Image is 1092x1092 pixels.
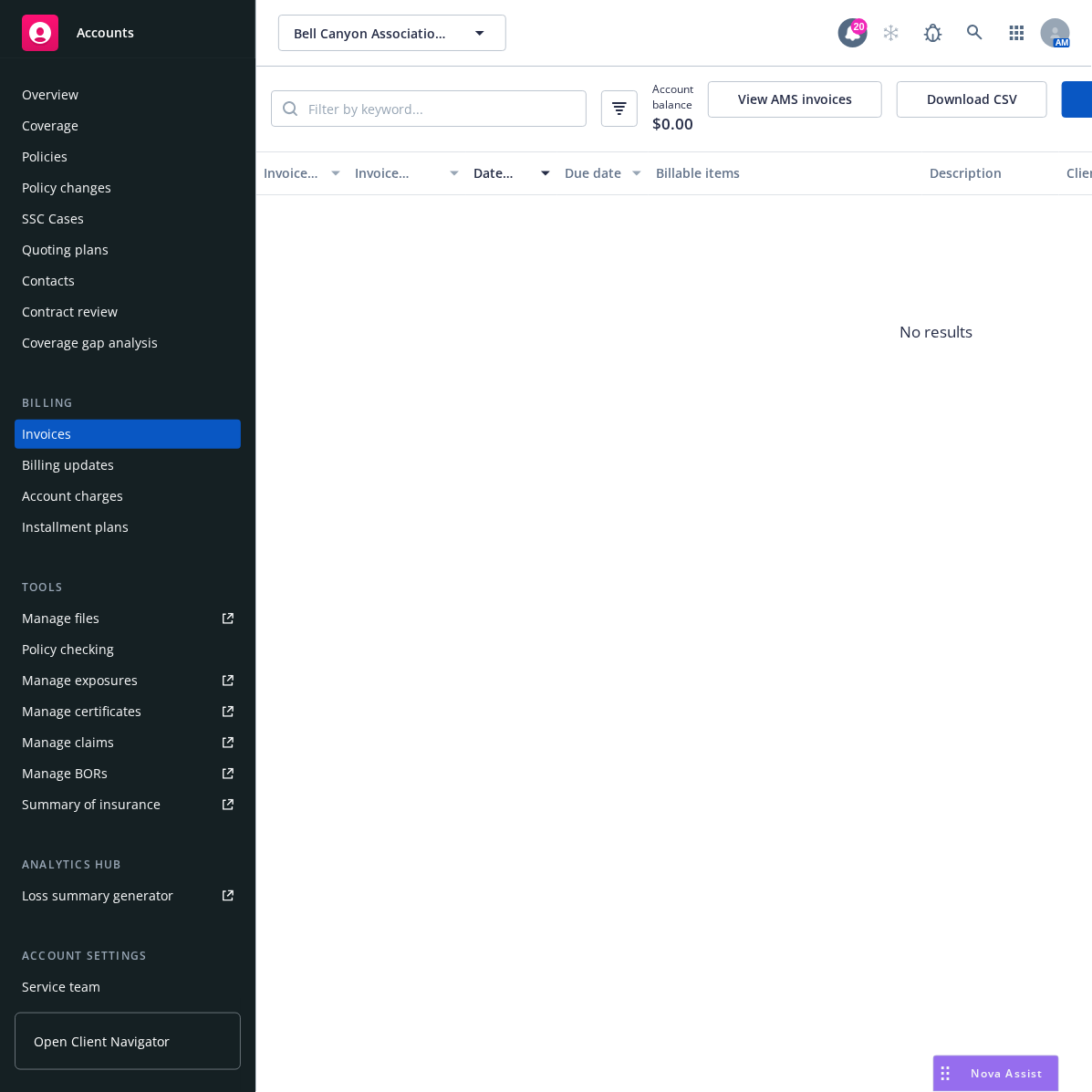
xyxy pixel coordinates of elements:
a: Coverage gap analysis [15,328,241,358]
a: Quoting plans [15,235,241,265]
a: Loss summary generator [15,881,241,910]
div: Account charges [22,482,123,511]
svg: Search [283,101,297,116]
button: Download CSV [897,81,1047,118]
a: Switch app [999,15,1035,51]
a: Policies [15,142,241,172]
div: Policies [22,142,68,172]
a: Manage files [15,604,241,633]
div: Account settings [15,947,241,965]
div: Manage exposures [22,666,138,695]
div: Coverage [22,111,78,140]
a: Installment plans [15,513,241,542]
div: Invoice amount [355,163,439,182]
a: Invoices [15,420,241,449]
a: Summary of insurance [15,790,241,819]
button: Billable items [649,151,922,195]
a: Contract review [15,297,241,327]
div: Invoice ID [264,163,320,182]
span: $0.00 [652,112,693,136]
div: Overview [22,80,78,109]
div: Policy checking [22,635,114,664]
div: Tools [15,578,241,597]
a: Service team [15,972,241,1002]
div: Billable items [656,163,915,182]
a: Policy changes [15,173,241,203]
span: Accounts [77,26,134,40]
a: Overview [15,80,241,109]
span: Nova Assist [972,1066,1044,1081]
input: Filter by keyword... [297,91,586,126]
div: Manage BORs [22,759,108,788]
div: Billing updates [22,451,114,480]
a: Manage BORs [15,759,241,788]
div: Summary of insurance [22,790,161,819]
div: 20 [851,18,868,35]
a: Policy checking [15,635,241,664]
div: Contract review [22,297,118,327]
a: Accounts [15,7,241,58]
div: Date issued [473,163,530,182]
div: Contacts [22,266,75,296]
button: Bell Canyon Association, [GEOGRAPHIC_DATA], [GEOGRAPHIC_DATA] [278,15,506,51]
div: SSC Cases [22,204,84,234]
div: Billing [15,394,241,412]
button: Description [922,151,1059,195]
div: Due date [565,163,621,182]
a: Account charges [15,482,241,511]
div: Manage files [22,604,99,633]
div: Installment plans [22,513,129,542]
a: Report a Bug [915,15,952,51]
a: Search [957,15,993,51]
a: Manage certificates [15,697,241,726]
div: Coverage gap analysis [22,328,158,358]
div: Analytics hub [15,856,241,874]
button: Date issued [466,151,557,195]
button: Nova Assist [933,1056,1059,1092]
div: Invoices [22,420,71,449]
a: Contacts [15,266,241,296]
button: Invoice amount [348,151,466,195]
a: Coverage [15,111,241,140]
a: Start snowing [873,15,910,51]
div: Policy changes [22,173,111,203]
button: Due date [557,151,649,195]
span: Open Client Navigator [34,1032,170,1051]
div: Drag to move [934,1056,957,1091]
a: Billing updates [15,451,241,480]
button: View AMS invoices [708,81,882,118]
a: Manage claims [15,728,241,757]
div: Manage claims [22,728,114,757]
a: SSC Cases [15,204,241,234]
div: Manage certificates [22,697,141,726]
a: Manage exposures [15,666,241,695]
div: Description [930,163,1052,182]
span: Account balance [652,81,693,137]
button: Invoice ID [256,151,348,195]
div: Service team [22,972,100,1002]
div: Loss summary generator [22,881,173,910]
span: Bell Canyon Association, [GEOGRAPHIC_DATA], [GEOGRAPHIC_DATA] [294,24,452,43]
div: Quoting plans [22,235,109,265]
